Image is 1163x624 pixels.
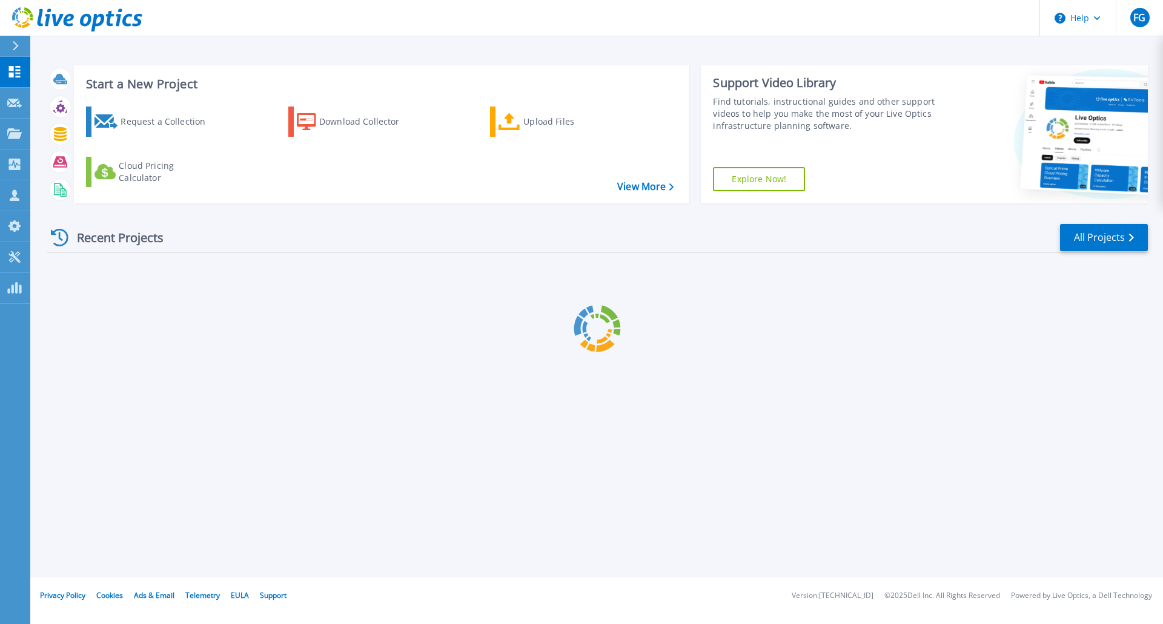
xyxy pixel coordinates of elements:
a: EULA [231,590,249,600]
a: Ads & Email [134,590,174,600]
li: Powered by Live Optics, a Dell Technology [1011,592,1152,600]
a: Explore Now! [713,167,805,191]
div: Download Collector [319,110,416,134]
a: View More [617,181,674,192]
div: Support Video Library [713,75,941,91]
a: Upload Files [490,107,625,137]
h3: Start a New Project [86,77,674,91]
li: Version: [TECHNICAL_ID] [792,592,873,600]
a: Support [260,590,287,600]
div: Upload Files [523,110,620,134]
a: Cloud Pricing Calculator [86,157,221,187]
div: Cloud Pricing Calculator [119,160,216,184]
div: Find tutorials, instructional guides and other support videos to help you make the most of your L... [713,96,941,132]
a: Cookies [96,590,123,600]
a: Privacy Policy [40,590,85,600]
span: FG [1133,13,1145,22]
a: Request a Collection [86,107,221,137]
div: Request a Collection [121,110,217,134]
a: Download Collector [288,107,423,137]
li: © 2025 Dell Inc. All Rights Reserved [884,592,1000,600]
div: Recent Projects [47,223,180,252]
a: Telemetry [185,590,220,600]
a: All Projects [1060,224,1148,251]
